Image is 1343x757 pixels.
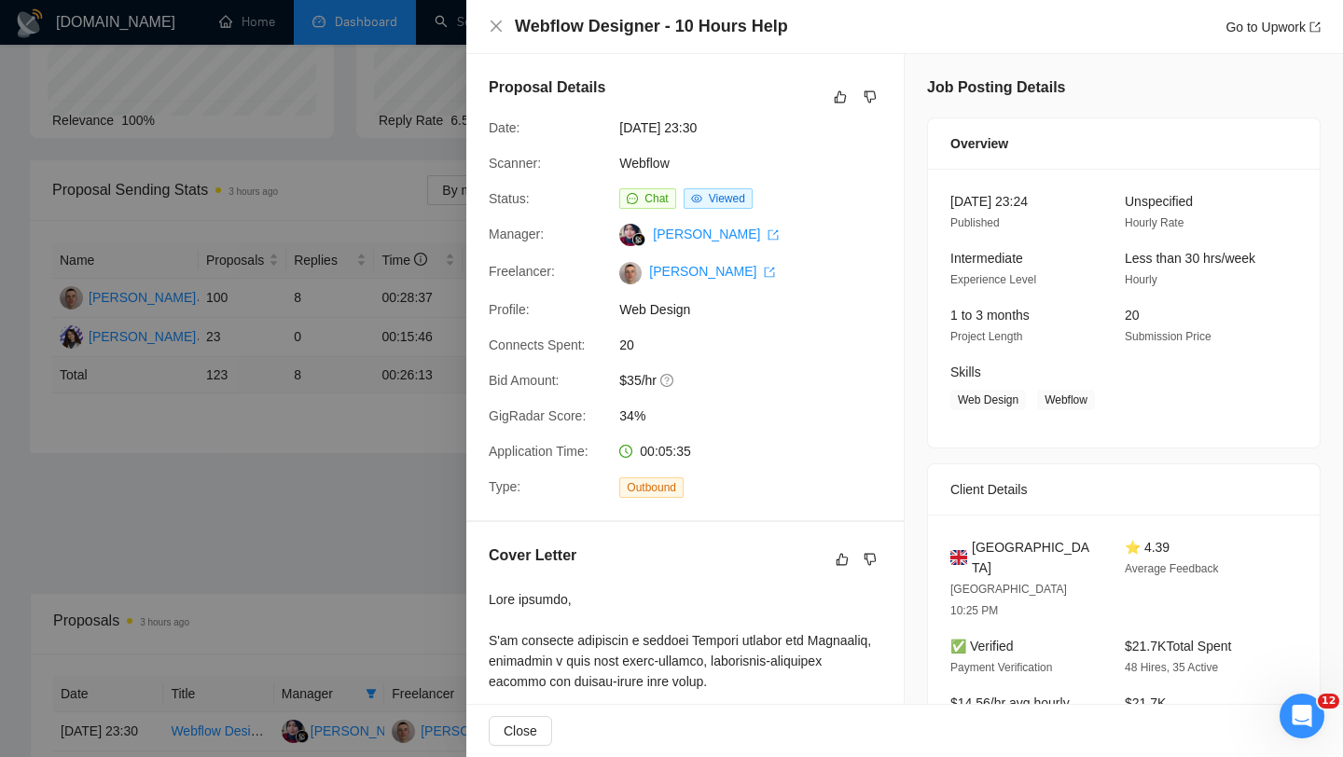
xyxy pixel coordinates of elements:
[927,76,1065,99] h5: Job Posting Details
[489,156,541,171] span: Scanner:
[1125,661,1218,674] span: 48 Hires, 35 Active
[619,445,632,458] span: clock-circle
[764,267,775,278] span: export
[619,156,669,171] a: Webflow
[950,464,1297,515] div: Client Details
[489,337,586,352] span: Connects Spent:
[489,302,530,317] span: Profile:
[660,373,675,388] span: question-circle
[829,86,851,108] button: like
[859,86,881,108] button: dislike
[644,192,668,205] span: Chat
[619,335,899,355] span: 20
[859,548,881,571] button: dislike
[632,233,645,246] img: gigradar-bm.png
[864,89,877,104] span: dislike
[489,19,504,34] button: Close
[950,661,1052,674] span: Payment Verification
[1125,540,1170,555] span: ⭐ 4.39
[709,192,745,205] span: Viewed
[950,639,1014,654] span: ✅ Verified
[619,406,899,426] span: 34%
[489,544,576,567] h5: Cover Letter
[1125,251,1255,266] span: Less than 30 hrs/week
[489,19,504,34] span: close
[950,365,981,379] span: Skills
[640,444,691,459] span: 00:05:35
[1125,330,1211,343] span: Submission Price
[489,408,586,423] span: GigRadar Score:
[489,479,520,494] span: Type:
[1125,216,1184,229] span: Hourly Rate
[1225,20,1321,34] a: Go to Upworkexport
[1280,694,1324,738] iframe: Intercom live chat
[619,117,899,138] span: [DATE] 23:30
[1125,695,1166,710] span: $21.7K
[950,133,1008,154] span: Overview
[1309,21,1321,33] span: export
[619,262,642,284] img: c1HiYZJLYaSzooXHOeWCz3hSaQw8KuVSTiR25lWD6Fmo893BsiK-d6uSFCSuSD-yB5
[504,721,537,741] span: Close
[1125,562,1219,575] span: Average Feedback
[1125,273,1157,286] span: Hourly
[950,194,1028,209] span: [DATE] 23:24
[515,15,788,38] h4: Webflow Designer - 10 Hours Help
[489,373,560,388] span: Bid Amount:
[1125,194,1193,209] span: Unspecified
[619,299,899,320] span: Web Design
[627,193,638,204] span: message
[489,191,530,206] span: Status:
[489,76,605,99] h5: Proposal Details
[950,695,1070,731] span: $14.56/hr avg hourly rate paid
[972,537,1095,578] span: [GEOGRAPHIC_DATA]
[489,227,544,241] span: Manager:
[619,477,684,498] span: Outbound
[489,444,588,459] span: Application Time:
[619,370,899,391] span: $35/hr
[950,308,1030,323] span: 1 to 3 months
[1318,694,1339,709] span: 12
[950,583,1067,617] span: [GEOGRAPHIC_DATA] 10:25 PM
[950,330,1022,343] span: Project Length
[950,251,1023,266] span: Intermediate
[489,716,552,746] button: Close
[836,552,849,567] span: like
[768,229,779,241] span: export
[649,264,775,279] a: [PERSON_NAME] export
[1037,390,1095,410] span: Webflow
[950,273,1036,286] span: Experience Level
[489,264,555,279] span: Freelancer:
[489,120,519,135] span: Date:
[653,227,779,241] a: [PERSON_NAME] export
[864,552,877,567] span: dislike
[1125,308,1140,323] span: 20
[691,193,702,204] span: eye
[950,216,1000,229] span: Published
[834,89,847,104] span: like
[950,547,967,568] img: 🇬🇧
[950,390,1026,410] span: Web Design
[1125,639,1231,654] span: $21.7K Total Spent
[831,548,853,571] button: like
